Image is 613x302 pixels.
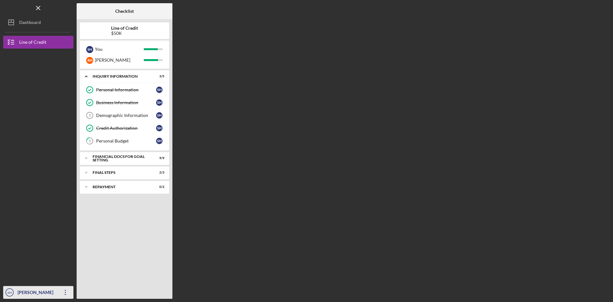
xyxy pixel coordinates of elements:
[156,138,163,144] div: S H
[156,125,163,131] div: S H
[96,113,156,118] div: Demographic Information
[153,74,164,78] div: 3 / 5
[111,31,138,36] div: $50K
[93,185,148,189] div: Repayment
[19,36,46,50] div: Line of Credit
[19,16,41,30] div: Dashboard
[153,185,164,189] div: 0 / 2
[153,171,164,174] div: 2 / 3
[89,113,91,117] tspan: 3
[83,135,166,147] a: 5Personal BudgetSH
[96,126,156,131] div: Credit Authorization
[111,26,138,31] b: Line of Credit
[86,57,93,64] div: R H
[96,100,156,105] div: Business Information
[86,46,93,53] div: S H
[3,36,73,49] button: Line of Credit
[83,122,166,135] a: Credit AuthorizationSH
[156,112,163,119] div: S H
[7,291,11,294] text: SH
[93,74,148,78] div: INQUIRY INFORMATION
[16,286,57,300] div: [PERSON_NAME]
[83,96,166,109] a: Business InformationSH
[3,286,73,299] button: SH[PERSON_NAME]
[115,9,134,14] b: Checklist
[95,44,144,55] div: You
[93,171,148,174] div: FINAL STEPS
[93,155,148,162] div: Financial Docs for Goal Setting
[96,87,156,92] div: Personal Information
[83,83,166,96] a: Personal InformationSH
[156,87,163,93] div: S H
[3,16,73,29] button: Dashboard
[153,156,164,160] div: 9 / 9
[89,139,91,143] tspan: 5
[83,109,166,122] a: 3Demographic InformationSH
[156,99,163,106] div: S H
[95,55,144,66] div: [PERSON_NAME]
[96,138,156,143] div: Personal Budget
